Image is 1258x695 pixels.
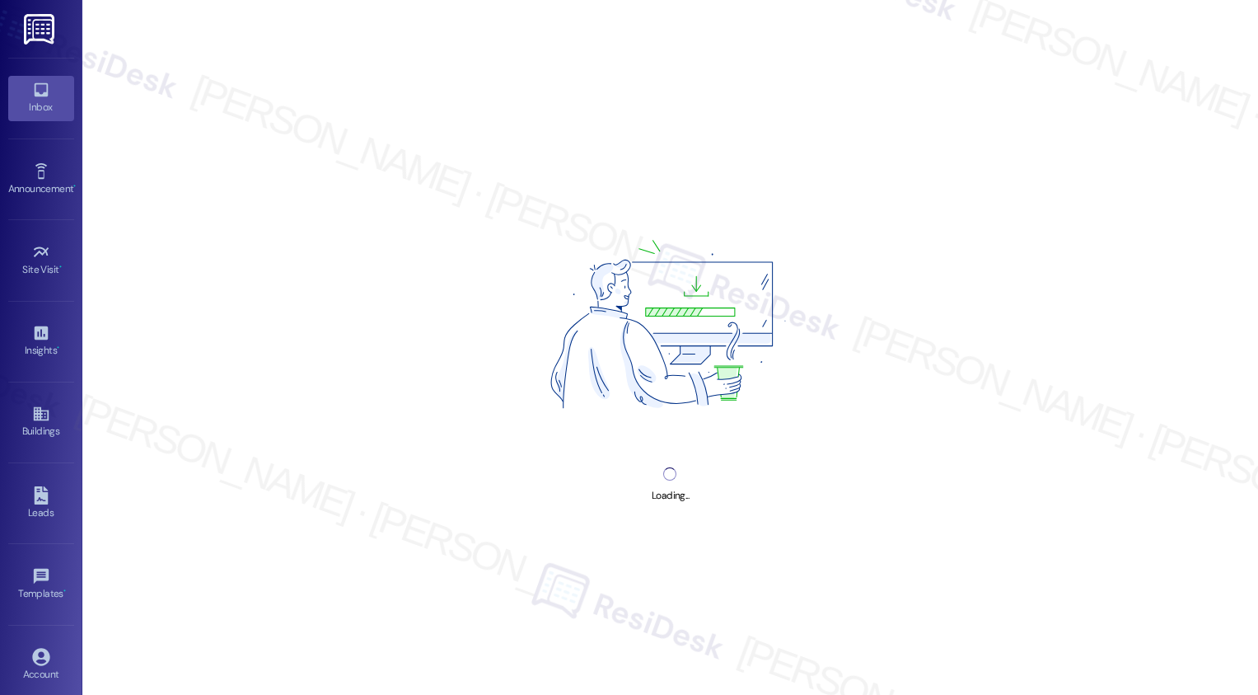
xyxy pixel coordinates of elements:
span: • [57,342,59,354]
a: Account [8,643,74,688]
a: Inbox [8,76,74,120]
a: Insights • [8,319,74,364]
span: • [63,585,66,597]
span: • [73,181,76,192]
span: • [59,261,62,273]
div: Loading... [652,487,689,505]
a: Leads [8,481,74,526]
a: Site Visit • [8,238,74,283]
img: ResiDesk Logo [24,14,58,45]
a: Buildings [8,400,74,444]
a: Templates • [8,562,74,607]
